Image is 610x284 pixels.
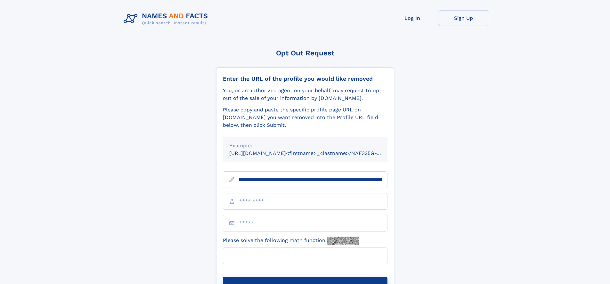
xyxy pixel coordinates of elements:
[229,142,381,150] div: Example:
[216,49,394,57] div: Opt Out Request
[223,106,387,129] div: Please copy and paste the specific profile page URL on [DOMAIN_NAME] you want removed into the Pr...
[223,87,387,102] div: You, or an authorized agent on your behalf, may request to opt-out of the sale of your informatio...
[223,75,387,82] div: Enter the URL of the profile you would like removed
[121,10,213,28] img: Logo Names and Facts
[223,237,359,245] label: Please solve the following math function:
[438,10,489,26] a: Sign Up
[387,10,438,26] a: Log In
[229,150,400,156] small: [URL][DOMAIN_NAME]<firstname>_<lastname>/NAF325G-xxxxxxxx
